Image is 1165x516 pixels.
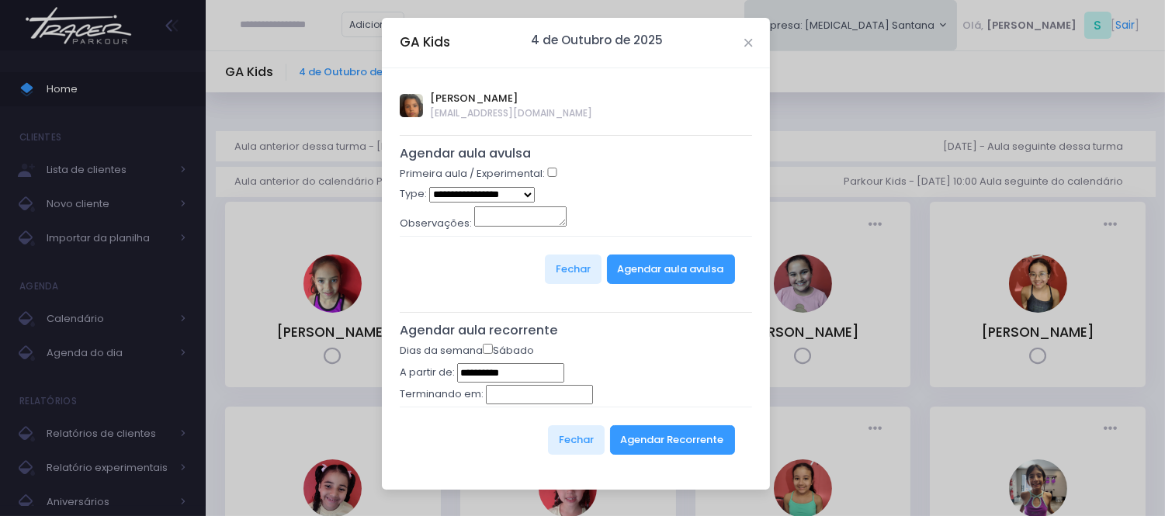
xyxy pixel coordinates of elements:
[744,39,752,47] button: Close
[431,91,593,106] span: [PERSON_NAME]
[545,255,602,284] button: Fechar
[400,365,455,380] label: A partir de:
[400,343,753,473] form: Dias da semana
[400,166,545,182] label: Primeira aula / Experimental:
[548,425,605,455] button: Fechar
[483,343,534,358] label: Sábado
[400,33,450,52] h5: GA Kids
[400,146,753,161] h5: Agendar aula avulsa
[400,323,753,338] h5: Agendar aula recorrente
[400,386,484,402] label: Terminando em:
[431,106,593,120] span: [EMAIL_ADDRESS][DOMAIN_NAME]
[483,344,493,354] input: Sábado
[532,33,664,47] h6: 4 de Outubro de 2025
[607,255,735,284] button: Agendar aula avulsa
[400,216,472,231] label: Observações:
[610,425,735,455] button: Agendar Recorrente
[400,186,427,202] label: Type:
